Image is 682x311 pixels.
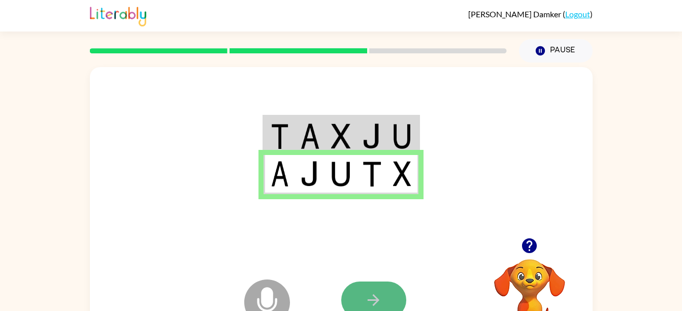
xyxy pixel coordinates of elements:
[271,123,289,149] img: t
[393,161,411,186] img: x
[362,123,381,149] img: j
[468,9,563,19] span: [PERSON_NAME] Damker
[468,9,593,19] div: ( )
[565,9,590,19] a: Logout
[519,39,593,63] button: Pause
[300,123,319,149] img: a
[300,161,319,186] img: j
[393,123,411,149] img: u
[362,161,381,186] img: t
[331,123,350,149] img: x
[271,161,289,186] img: a
[331,161,350,186] img: u
[90,4,146,26] img: Literably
